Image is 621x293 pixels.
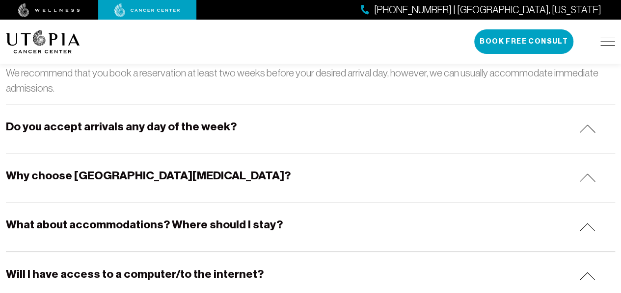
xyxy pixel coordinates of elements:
button: Book Free Consult [474,29,573,54]
img: wellness [18,3,80,17]
h5: Why choose [GEOGRAPHIC_DATA][MEDICAL_DATA]? [6,168,291,183]
a: [PHONE_NUMBER] | [GEOGRAPHIC_DATA], [US_STATE] [361,3,601,17]
img: cancer center [114,3,180,17]
img: icon-hamburger [600,38,615,46]
h5: Do you accept arrivals any day of the week? [6,119,237,134]
img: logo [6,30,80,53]
span: [PHONE_NUMBER] | [GEOGRAPHIC_DATA], [US_STATE] [374,3,601,17]
h5: What about accommodations? Where should I stay? [6,217,283,232]
h5: Will I have access to a computer/to the internet? [6,267,264,282]
p: We recommend that you book a reservation at least two weeks before your desired arrival day, howe... [6,65,615,96]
